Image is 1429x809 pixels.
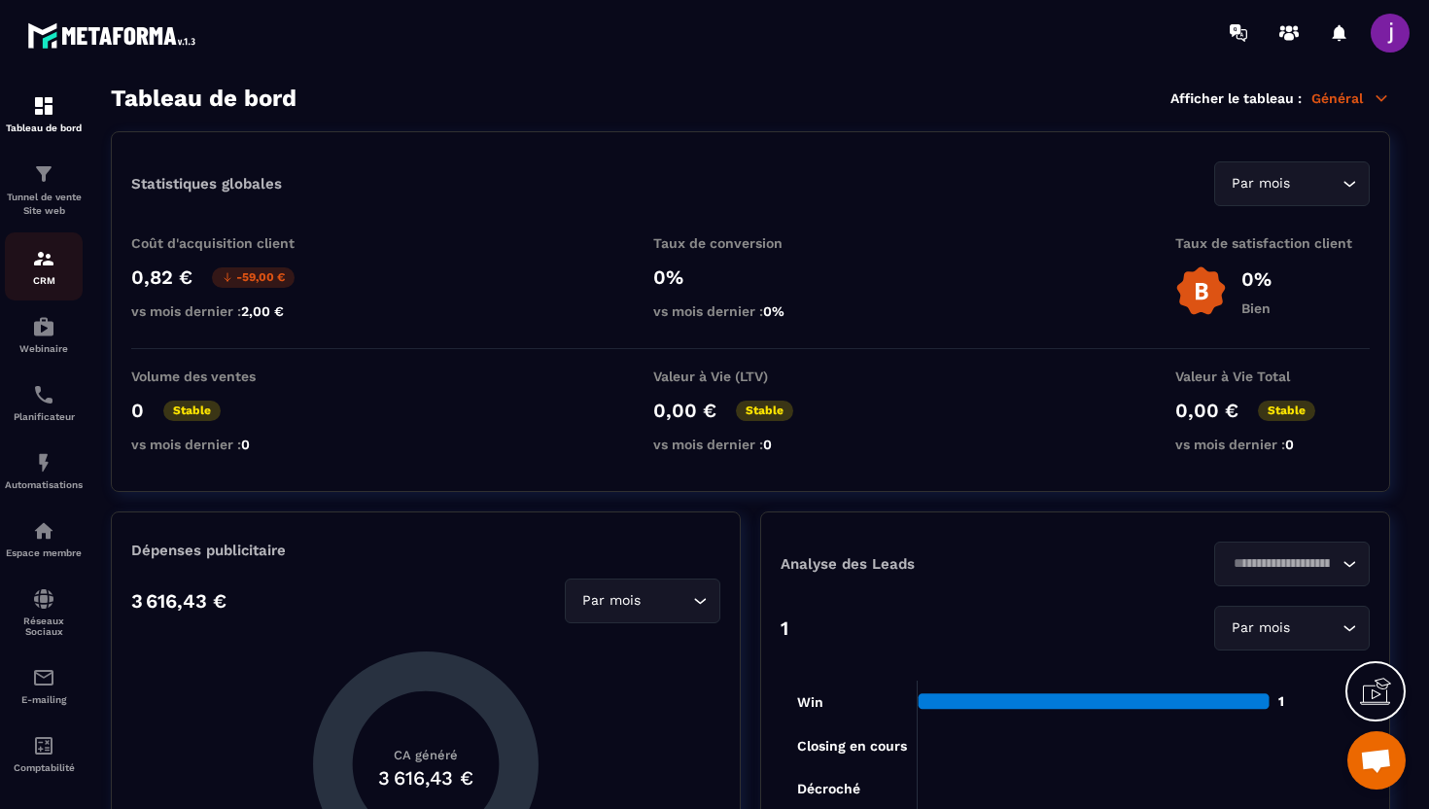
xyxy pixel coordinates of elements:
[5,651,83,720] a: emailemailE-mailing
[1214,161,1370,206] div: Search for option
[5,232,83,300] a: formationformationCRM
[111,85,296,112] h3: Tableau de bord
[131,303,326,319] p: vs mois dernier :
[32,162,55,186] img: formation
[797,781,860,796] tspan: Décroché
[27,18,202,53] img: logo
[131,542,720,559] p: Dépenses publicitaire
[32,247,55,270] img: formation
[1175,399,1238,422] p: 0,00 €
[32,734,55,757] img: accountant
[1227,617,1294,639] span: Par mois
[1175,369,1370,384] p: Valeur à Vie Total
[32,94,55,118] img: formation
[1175,265,1227,317] img: b-badge-o.b3b20ee6.svg
[781,555,1075,573] p: Analyse des Leads
[5,369,83,437] a: schedulerschedulerPlanificateur
[131,369,326,384] p: Volume des ventes
[5,300,83,369] a: automationsautomationsWebinaire
[1241,300,1272,316] p: Bien
[1170,90,1302,106] p: Afficher le tableau :
[763,303,784,319] span: 0%
[5,720,83,788] a: accountantaccountantComptabilité
[1227,173,1294,194] span: Par mois
[781,616,788,640] p: 1
[5,694,83,705] p: E-mailing
[565,579,720,623] div: Search for option
[5,191,83,218] p: Tunnel de vente Site web
[32,315,55,338] img: automations
[653,265,848,289] p: 0%
[5,343,83,354] p: Webinaire
[763,437,772,452] span: 0
[241,303,284,319] span: 2,00 €
[5,275,83,286] p: CRM
[5,80,83,148] a: formationformationTableau de bord
[1227,553,1338,575] input: Search for option
[32,451,55,475] img: automations
[1294,617,1338,639] input: Search for option
[5,505,83,573] a: automationsautomationsEspace membre
[163,401,221,421] p: Stable
[32,519,55,543] img: automations
[5,411,83,422] p: Planificateur
[131,235,326,251] p: Coût d'acquisition client
[131,175,282,193] p: Statistiques globales
[5,148,83,232] a: formationformationTunnel de vente Site web
[241,437,250,452] span: 0
[1258,401,1315,421] p: Stable
[1214,606,1370,651] div: Search for option
[653,437,848,452] p: vs mois dernier :
[645,590,688,612] input: Search for option
[1347,731,1406,790] div: Ouvrir le chat
[653,235,848,251] p: Taux de conversion
[131,399,144,422] p: 0
[5,123,83,133] p: Tableau de bord
[5,437,83,505] a: automationsautomationsAutomatisations
[1214,542,1370,586] div: Search for option
[1175,437,1370,452] p: vs mois dernier :
[1285,437,1294,452] span: 0
[32,666,55,689] img: email
[653,369,848,384] p: Valeur à Vie (LTV)
[653,399,716,422] p: 0,00 €
[1311,89,1390,107] p: Général
[797,694,823,710] tspan: Win
[577,590,645,612] span: Par mois
[5,479,83,490] p: Automatisations
[5,762,83,773] p: Comptabilité
[131,265,192,289] p: 0,82 €
[5,547,83,558] p: Espace membre
[5,616,83,637] p: Réseaux Sociaux
[131,437,326,452] p: vs mois dernier :
[1241,267,1272,291] p: 0%
[32,383,55,406] img: scheduler
[1175,235,1370,251] p: Taux de satisfaction client
[32,587,55,611] img: social-network
[1294,173,1338,194] input: Search for option
[131,589,227,613] p: 3 616,43 €
[212,267,295,288] p: -59,00 €
[797,738,907,755] tspan: Closing en cours
[736,401,793,421] p: Stable
[5,573,83,651] a: social-networksocial-networkRéseaux Sociaux
[653,303,848,319] p: vs mois dernier :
